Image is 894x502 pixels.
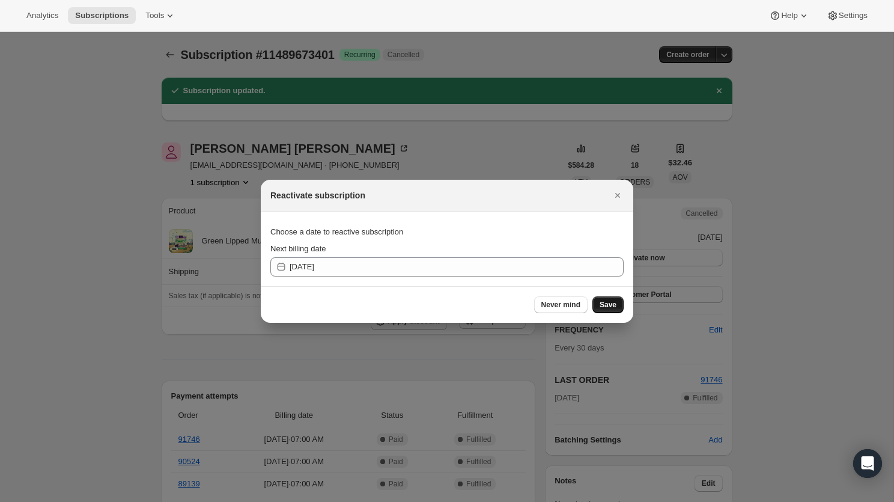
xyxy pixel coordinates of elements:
[534,296,588,313] button: Never mind
[270,244,326,253] span: Next billing date
[600,300,616,310] span: Save
[839,11,868,20] span: Settings
[853,449,882,478] div: Open Intercom Messenger
[75,11,129,20] span: Subscriptions
[819,7,875,24] button: Settings
[762,7,816,24] button: Help
[19,7,65,24] button: Analytics
[609,187,626,204] button: Close
[145,11,164,20] span: Tools
[541,300,580,310] span: Never mind
[26,11,58,20] span: Analytics
[68,7,136,24] button: Subscriptions
[270,221,624,243] div: Choose a date to reactive subscription
[781,11,797,20] span: Help
[270,189,365,201] h2: Reactivate subscription
[138,7,183,24] button: Tools
[592,296,624,313] button: Save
